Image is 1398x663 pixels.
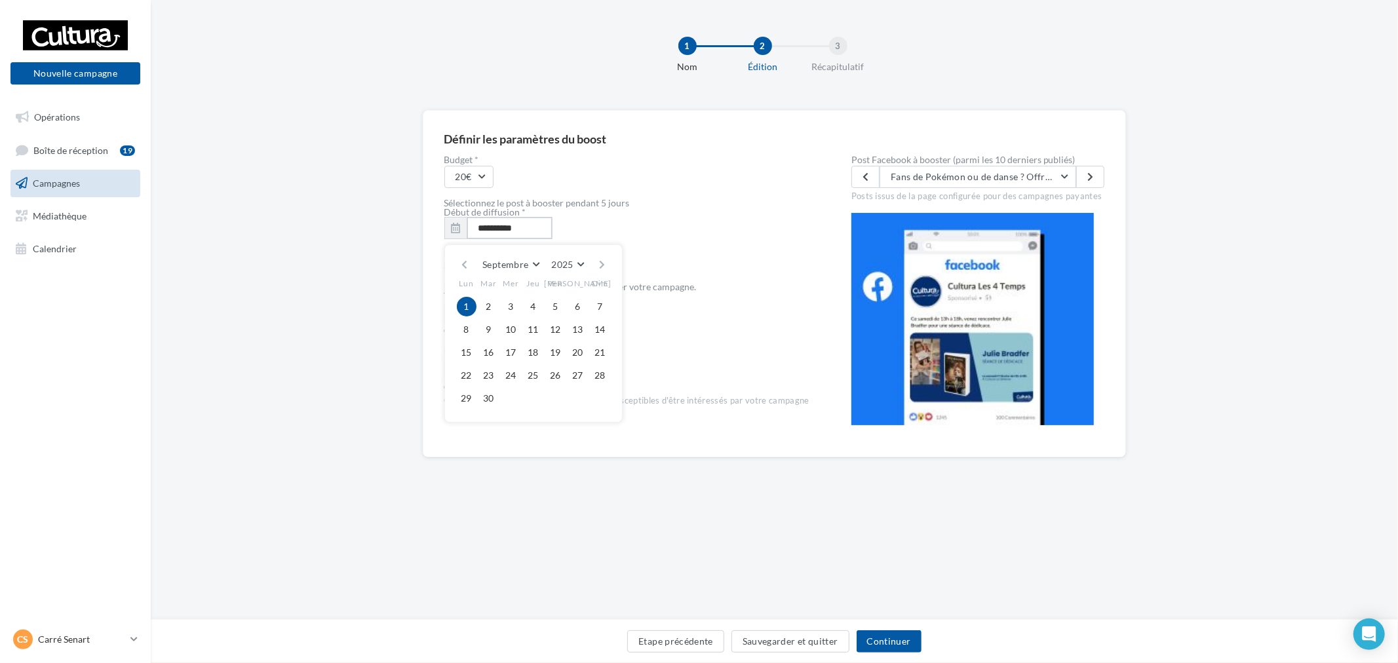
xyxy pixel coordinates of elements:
[479,320,499,339] button: 9
[33,178,80,189] span: Campagnes
[796,60,880,73] div: Récapitulatif
[524,343,543,362] button: 18
[481,278,497,290] span: Mar
[501,343,521,362] button: 17
[851,155,1105,164] label: Post Facebook à booster (parmi les 10 derniers publiés)
[444,208,526,217] label: Début de diffusion *
[524,366,543,385] button: 25
[501,366,521,385] button: 24
[444,155,809,164] label: Budget *
[546,256,589,274] button: 2025
[503,278,519,290] span: Mer
[444,250,809,259] div: Durée de diffusion *
[546,366,566,385] button: 26
[33,242,77,254] span: Calendrier
[444,395,809,407] div: Cet univers définira le panel d'internautes susceptibles d'être intéressés par votre campagne
[568,297,588,316] button: 6
[678,37,697,55] div: 1
[544,278,612,290] span: [PERSON_NAME]
[444,326,809,337] div: Champ requis
[1353,618,1385,650] div: Open Intercom Messenger
[479,297,499,316] button: 2
[457,343,476,362] button: 15
[627,630,724,653] button: Etape précédente
[551,259,573,270] span: 2025
[120,145,135,156] div: 19
[8,170,143,197] a: Campagnes
[482,259,528,270] span: Septembre
[34,111,80,123] span: Opérations
[444,166,494,188] button: 20€
[479,388,499,408] button: 30
[524,297,543,316] button: 4
[754,37,772,55] div: 2
[546,297,566,316] button: 5
[8,104,143,131] a: Opérations
[457,388,476,408] button: 29
[10,627,140,652] a: CS Carré Senart
[457,320,476,339] button: 8
[8,235,143,263] a: Calendrier
[524,320,543,339] button: 11
[444,282,809,292] div: Remplissez les informations pour paramétrer votre campagne.
[591,320,610,339] button: 14
[10,62,140,85] button: Nouvelle campagne
[851,213,1094,425] img: operation-preview
[33,210,87,221] span: Médiathèque
[444,199,809,208] div: Sélectionnez le post à booster pendant 5 jours
[646,60,729,73] div: Nom
[568,366,588,385] button: 27
[501,297,521,316] button: 3
[851,188,1105,202] div: Posts issus de la page configurée pour des campagnes payantes
[8,202,143,230] a: Médiathèque
[592,278,608,290] span: Dim
[444,348,809,357] div: Univers produits *
[568,343,588,362] button: 20
[731,630,849,653] button: Sauvegarder et quitter
[459,278,474,290] span: Lun
[479,343,499,362] button: 16
[38,633,125,646] p: Carré Senart
[33,144,108,155] span: Boîte de réception
[527,278,540,290] span: Jeu
[479,366,499,385] button: 23
[444,250,809,271] span: 5 jours
[501,320,521,339] button: 10
[721,60,805,73] div: Édition
[829,37,847,55] div: 3
[546,320,566,339] button: 12
[880,166,1076,188] button: Fans de Pokémon ou de danse ? Offrez à vos enfants une rentrée stylée avec -30% sur une sélection...
[477,256,544,274] button: Septembre
[444,292,809,301] div: Thématique du post *
[457,366,476,385] button: 22
[857,630,922,653] button: Continuer
[18,633,29,646] span: CS
[568,320,588,339] button: 13
[457,297,476,316] button: 1
[8,136,143,164] a: Boîte de réception19
[591,366,610,385] button: 28
[546,343,566,362] button: 19
[591,297,610,316] button: 7
[444,382,809,394] div: Champ requis
[444,133,607,145] div: Définir les paramètres du boost
[591,343,610,362] button: 21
